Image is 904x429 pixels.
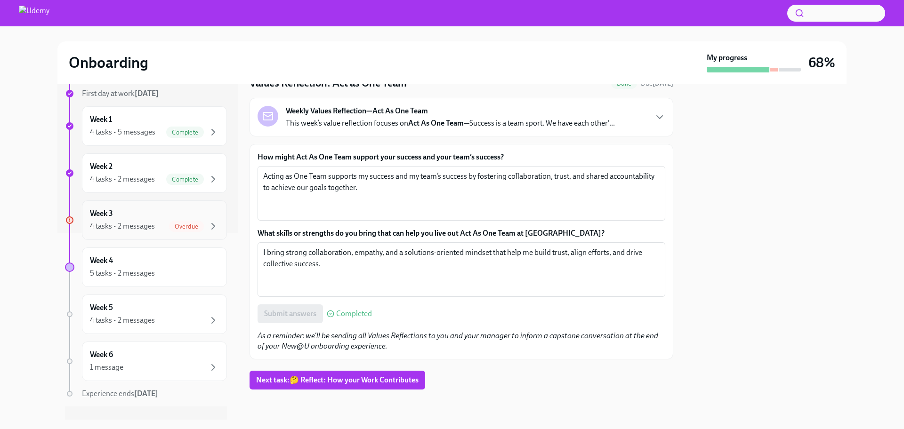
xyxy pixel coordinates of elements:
[82,89,159,98] span: First day at work
[90,114,112,125] h6: Week 1
[90,315,155,326] div: 4 tasks • 2 messages
[653,79,673,87] strong: [DATE]
[65,200,227,240] a: Week 34 tasks • 2 messagesOverdue
[408,119,464,127] strong: Act As One Team
[90,161,113,172] h6: Week 2
[65,88,227,99] a: First day at work[DATE]
[263,247,660,292] textarea: I bring strong collaboration, empathy, and a solutions-oriented mindset that help me build trust,...
[65,342,227,381] a: Week 61 message
[641,79,673,87] span: Due
[166,176,204,183] span: Complete
[90,255,113,266] h6: Week 4
[134,389,158,398] strong: [DATE]
[135,89,159,98] strong: [DATE]
[82,389,158,398] span: Experience ends
[90,302,113,313] h6: Week 5
[65,247,227,287] a: Week 45 tasks • 2 messages
[65,153,227,193] a: Week 24 tasks • 2 messagesComplete
[65,106,227,146] a: Week 14 tasks • 5 messagesComplete
[286,118,615,128] p: This week’s value reflection focuses on —Success is a team sport. We have each other'...
[258,152,665,162] label: How might Act As One Team support your success and your team’s success?
[707,53,747,63] strong: My progress
[166,129,204,136] span: Complete
[250,371,425,389] button: Next task:🤔 Reflect: How your Work Contributes
[169,223,204,230] span: Overdue
[69,53,148,72] h2: Onboarding
[90,208,113,219] h6: Week 3
[808,54,835,71] h3: 68%
[90,221,155,231] div: 4 tasks • 2 messages
[258,228,665,238] label: What skills or strengths do you bring that can help you live out Act As One Team at [GEOGRAPHIC_D...
[336,310,372,318] span: Completed
[65,294,227,334] a: Week 54 tasks • 2 messages
[90,362,123,373] div: 1 message
[258,331,658,350] em: As a reminder: we'll be sending all Values Reflections to you and your manager to inform a capsto...
[90,174,155,184] div: 4 tasks • 2 messages
[286,106,428,116] strong: Weekly Values Reflection—Act As One Team
[90,350,113,360] h6: Week 6
[263,171,660,216] textarea: Acting as One Team supports my success and my team’s success by fostering collaboration, trust, a...
[256,375,419,385] span: Next task : 🤔 Reflect: How your Work Contributes
[90,268,155,278] div: 5 tasks • 2 messages
[19,6,49,21] img: Udemy
[90,127,155,137] div: 4 tasks • 5 messages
